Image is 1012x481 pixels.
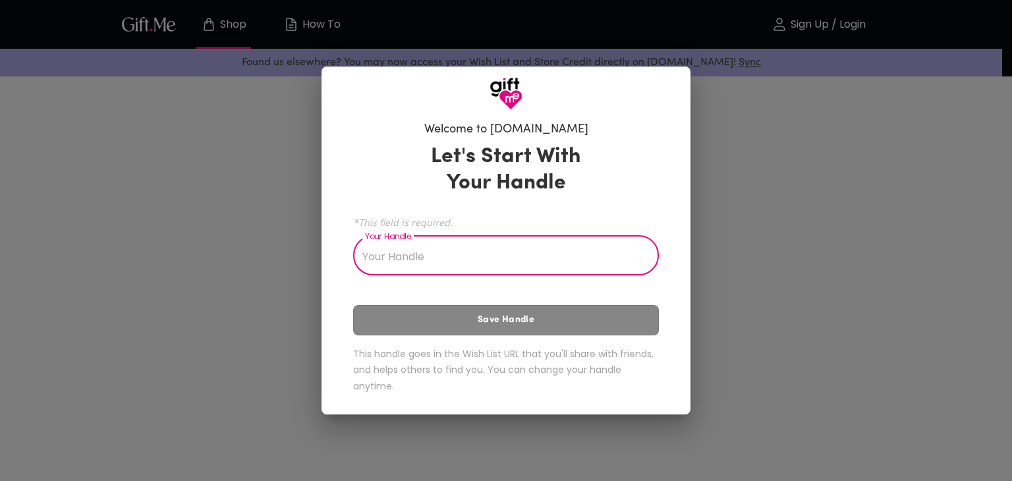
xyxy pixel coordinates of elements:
[353,346,659,395] h6: This handle goes in the Wish List URL that you'll share with friends, and helps others to find yo...
[414,144,598,196] h3: Let's Start With Your Handle
[424,122,588,138] h6: Welcome to [DOMAIN_NAME]
[353,239,644,275] input: Your Handle
[353,216,659,229] span: *This field is required.
[490,77,522,110] img: GiftMe Logo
